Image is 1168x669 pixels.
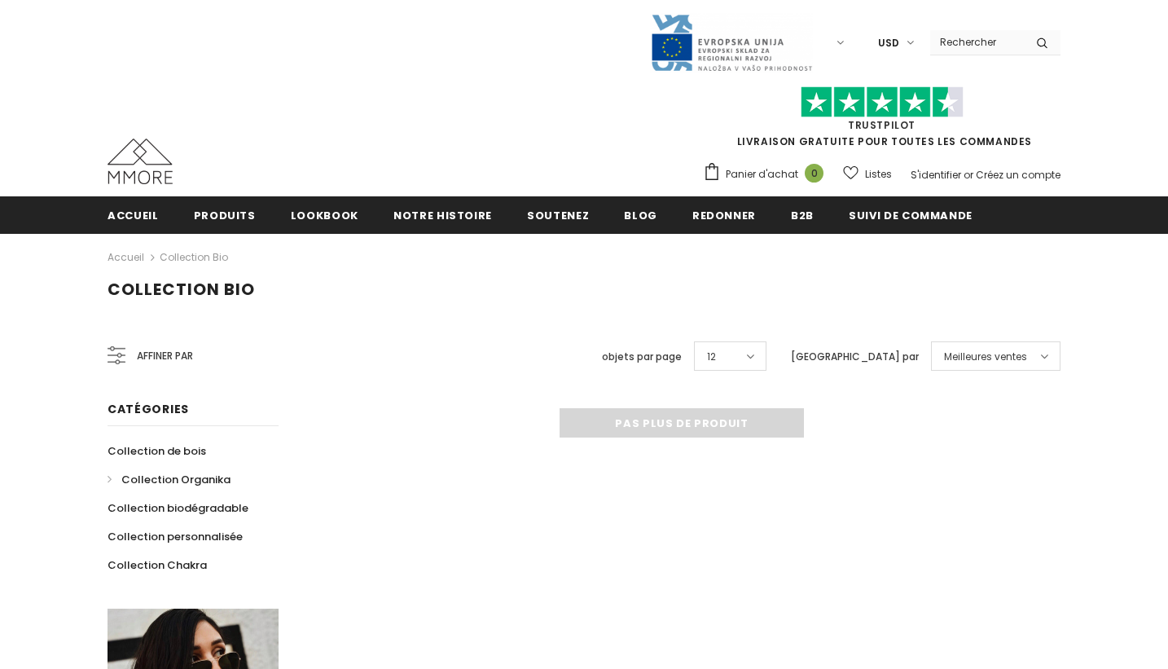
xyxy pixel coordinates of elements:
span: Collection Bio [108,278,255,301]
input: Search Site [930,30,1024,54]
span: Affiner par [137,347,193,365]
a: Collection de bois [108,437,206,465]
a: Collection biodégradable [108,494,248,522]
span: 0 [805,164,823,183]
span: Catégories [108,401,189,417]
span: Collection biodégradable [108,500,248,516]
a: Lookbook [291,196,358,233]
a: Accueil [108,248,144,267]
a: Notre histoire [393,196,492,233]
span: Collection de bois [108,443,206,459]
span: soutenez [527,208,589,223]
a: Produits [194,196,256,233]
span: Redonner [692,208,756,223]
label: objets par page [602,349,682,365]
a: Collection Organika [108,465,231,494]
img: Cas MMORE [108,139,173,184]
a: Collection Bio [160,250,228,264]
span: Collection Organika [121,472,231,487]
a: soutenez [527,196,589,233]
a: S'identifier [911,168,961,182]
span: LIVRAISON GRATUITE POUR TOUTES LES COMMANDES [703,94,1060,148]
a: B2B [791,196,814,233]
span: Panier d'achat [726,166,798,183]
span: Blog [624,208,657,223]
a: Créez un compte [976,168,1060,182]
span: Meilleures ventes [944,349,1027,365]
a: Javni Razpis [650,35,813,49]
span: Accueil [108,208,159,223]
a: Accueil [108,196,159,233]
a: Listes [843,160,892,188]
a: Redonner [692,196,756,233]
a: Suivi de commande [849,196,973,233]
span: Collection personnalisée [108,529,243,544]
span: Suivi de commande [849,208,973,223]
span: Lookbook [291,208,358,223]
a: Blog [624,196,657,233]
span: Collection Chakra [108,557,207,573]
a: Collection Chakra [108,551,207,579]
span: or [964,168,973,182]
a: Collection personnalisée [108,522,243,551]
label: [GEOGRAPHIC_DATA] par [791,349,919,365]
span: 12 [707,349,716,365]
a: TrustPilot [848,118,916,132]
span: USD [878,35,899,51]
img: Javni Razpis [650,13,813,73]
a: Panier d'achat 0 [703,162,832,187]
span: Listes [865,166,892,183]
span: Notre histoire [393,208,492,223]
span: B2B [791,208,814,223]
span: Produits [194,208,256,223]
img: Faites confiance aux étoiles pilotes [801,86,964,118]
